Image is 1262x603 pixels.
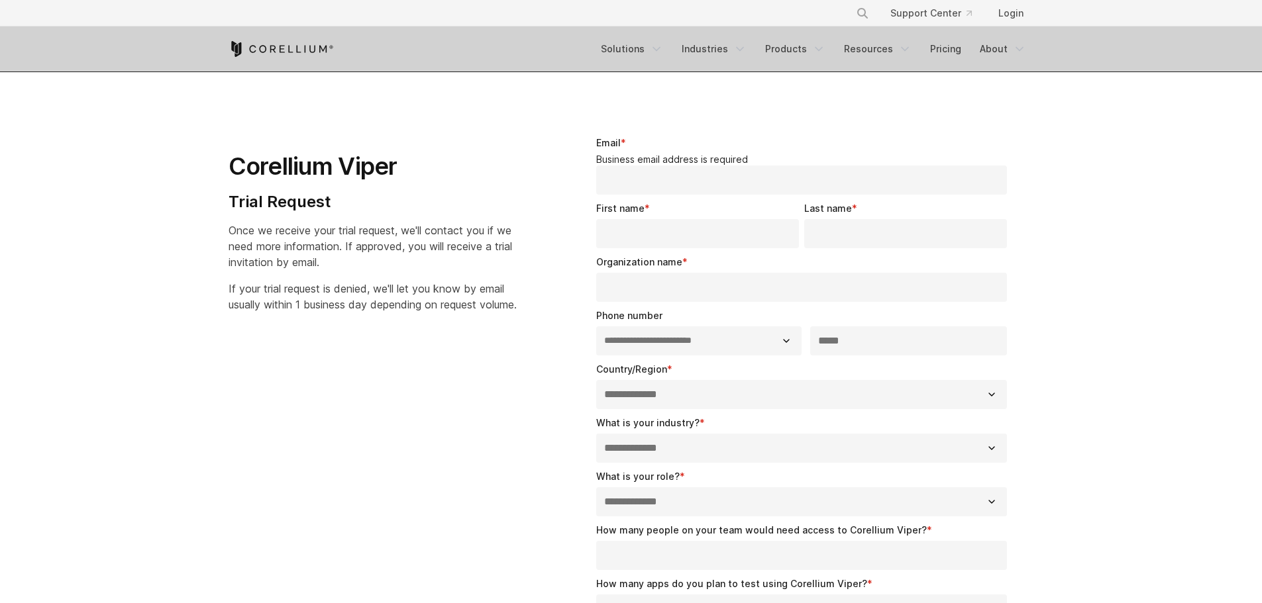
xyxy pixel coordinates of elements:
a: Solutions [593,37,671,61]
a: Industries [674,37,755,61]
span: Last name [804,203,852,214]
span: If your trial request is denied, we'll let you know by email usually within 1 business day depend... [229,282,517,311]
a: About [972,37,1034,61]
a: Products [757,37,833,61]
a: Corellium Home [229,41,334,57]
span: First name [596,203,645,214]
span: Phone number [596,310,662,321]
span: Email [596,137,621,148]
a: Support Center [880,1,982,25]
a: Login [988,1,1034,25]
div: Navigation Menu [593,37,1034,61]
button: Search [851,1,874,25]
span: How many people on your team would need access to Corellium Viper? [596,524,927,535]
span: Country/Region [596,363,667,375]
span: Organization name [596,256,682,267]
h1: Corellium Viper [229,152,517,181]
span: Once we receive your trial request, we'll contact you if we need more information. If approved, y... [229,224,512,269]
a: Resources [836,37,920,61]
legend: Business email address is required [596,154,1013,165]
span: What is your industry? [596,417,700,428]
span: How many apps do you plan to test using Corellium Viper? [596,578,867,589]
div: Navigation Menu [840,1,1034,25]
span: What is your role? [596,471,680,482]
a: Pricing [922,37,969,61]
h4: Trial Request [229,192,517,212]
